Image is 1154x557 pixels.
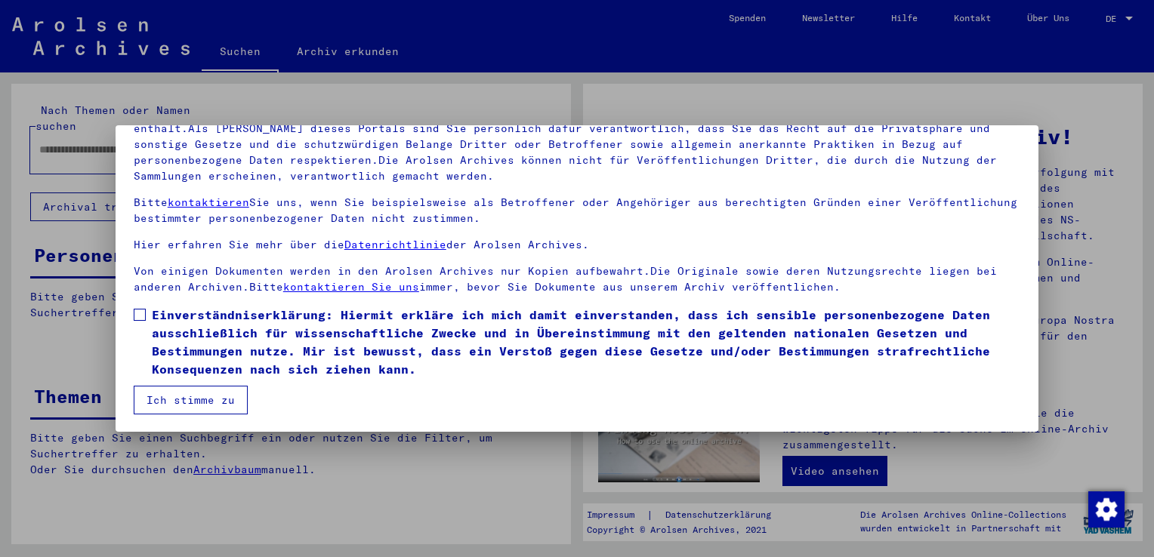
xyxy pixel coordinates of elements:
[1088,491,1124,527] div: Zmienić zgodę
[168,195,249,209] a: kontaktieren
[134,263,1020,295] p: Von einigen Dokumenten werden in den Arolsen Archives nur Kopien aufbewahrt.Die Originale sowie d...
[344,238,446,251] a: Datenrichtlinie
[283,280,419,294] a: kontaktieren Sie uns
[134,237,1020,253] p: Hier erfahren Sie mehr über die der Arolsen Archives.
[1088,491,1125,528] img: Zmienić zgodę
[152,306,1020,378] span: Einverständniserklärung: Hiermit erkläre ich mich damit einverstanden, dass ich sensible personen...
[134,386,248,414] button: Ich stimme zu
[134,195,1020,226] p: Bitte Sie uns, wenn Sie beispielsweise als Betroffener oder Angehöriger aus berechtigten Gründen ...
[134,105,1020,184] p: Bitte beachten Sie, dass dieses Portal über NS - Verfolgte sensible Daten zu identifizierten oder...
